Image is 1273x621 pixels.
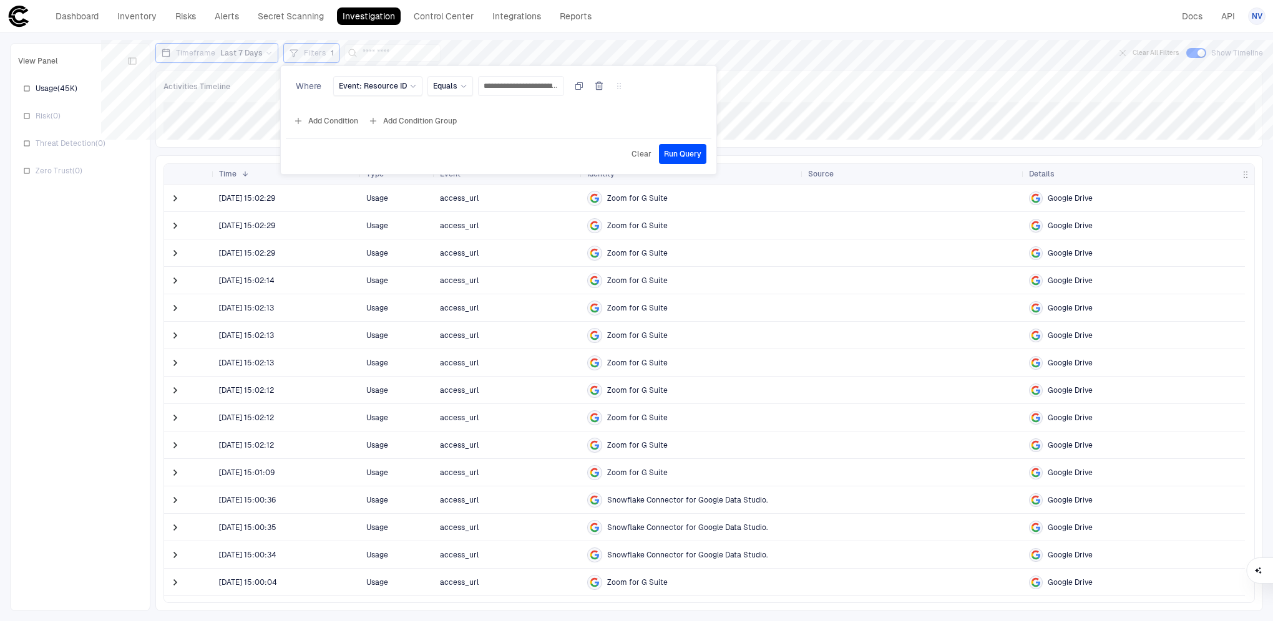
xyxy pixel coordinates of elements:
[339,81,407,91] span: Event: Resource ID
[632,149,651,159] span: Clear
[659,144,706,164] button: Run Query
[629,144,654,164] button: Clear
[296,81,321,91] span: Where
[366,111,459,131] button: Add Condition Group
[433,81,457,91] span: Equals
[664,149,701,159] span: Run Query
[291,111,361,131] button: Add Condition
